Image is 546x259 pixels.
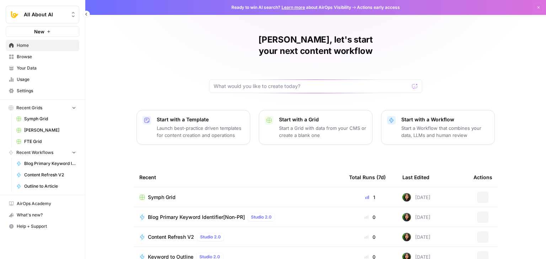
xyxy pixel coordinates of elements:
button: Recent Workflows [6,147,79,158]
img: 71gc9am4ih21sqe9oumvmopgcasf [402,213,411,221]
p: Start a Grid with data from your CMS or create a blank one [279,125,366,139]
span: Symph Grid [148,194,176,201]
a: Browse [6,51,79,62]
a: Outline to Article [13,181,79,192]
span: Help + Support [17,223,76,230]
p: Start with a Template [157,116,244,123]
div: [DATE] [402,233,430,241]
button: New [6,26,79,37]
a: Symph Grid [13,113,79,125]
span: Your Data [17,65,76,71]
span: [PERSON_NAME] [24,127,76,133]
button: Help + Support [6,221,79,232]
button: What's new? [6,209,79,221]
span: FTE Grid [24,138,76,145]
p: Start with a Workflow [401,116,489,123]
h1: [PERSON_NAME], let's start your next content workflow [209,34,422,57]
span: Content Refresh V2 [148,233,194,241]
span: AirOps Academy [17,200,76,207]
div: [DATE] [402,213,430,221]
div: Total Runs (7d) [349,167,386,187]
button: Workspace: All About AI [6,6,79,23]
a: Symph Grid [139,194,338,201]
span: Content Refresh V2 [24,172,76,178]
img: All About AI Logo [8,8,21,21]
a: FTE Grid [13,136,79,147]
span: Outline to Article [24,183,76,189]
a: Content Refresh V2Studio 2.0 [139,233,338,241]
span: Browse [17,54,76,60]
span: Studio 2.0 [251,214,272,220]
span: Blog Primary Keyword Identifier[Non-PR] [148,214,245,221]
img: 71gc9am4ih21sqe9oumvmopgcasf [402,193,411,202]
a: Learn more [282,5,305,10]
span: Recent Grids [16,105,42,111]
span: Recent Workflows [16,149,53,156]
button: Start with a WorkflowStart a Workflow that combines your data, LLMs and human review [381,110,495,145]
p: Start a Workflow that combines your data, LLMs and human review [401,125,489,139]
a: [PERSON_NAME] [13,125,79,136]
a: Blog Primary Keyword Identifier[Non-PR] [13,158,79,169]
a: Your Data [6,62,79,74]
span: Usage [17,76,76,83]
a: Usage [6,74,79,85]
img: 71gc9am4ih21sqe9oumvmopgcasf [402,233,411,241]
span: All About AI [24,11,67,18]
div: 1 [349,194,391,201]
span: Home [17,42,76,49]
button: Start with a GridStart a Grid with data from your CMS or create a blank one [259,110,373,145]
span: Settings [17,88,76,94]
div: 0 [349,233,391,241]
p: Launch best-practice driven templates for content creation and operations [157,125,244,139]
span: New [34,28,44,35]
span: Studio 2.0 [200,234,221,240]
span: Blog Primary Keyword Identifier[Non-PR] [24,160,76,167]
div: 0 [349,214,391,221]
a: Blog Primary Keyword Identifier[Non-PR]Studio 2.0 [139,213,338,221]
span: Actions early access [357,4,400,11]
p: Start with a Grid [279,116,366,123]
div: Last Edited [402,167,429,187]
button: Start with a TemplateLaunch best-practice driven templates for content creation and operations [136,110,250,145]
div: [DATE] [402,193,430,202]
span: Ready to win AI search? about AirOps Visibility [231,4,351,11]
a: Settings [6,85,79,97]
button: Recent Grids [6,103,79,113]
div: Recent [139,167,338,187]
div: Actions [473,167,492,187]
span: Symph Grid [24,116,76,122]
a: Content Refresh V2 [13,169,79,181]
a: Home [6,40,79,51]
input: What would you like to create today? [214,83,409,90]
a: AirOps Academy [6,198,79,209]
